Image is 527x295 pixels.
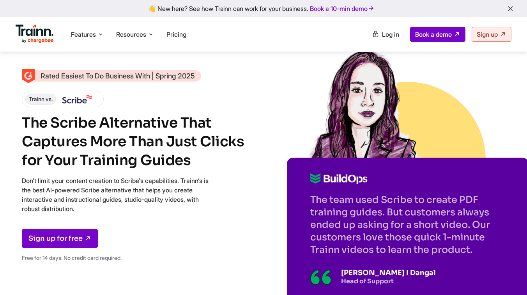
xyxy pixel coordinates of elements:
img: Trainn Logo [16,25,54,43]
img: Illustration of a quotation mark [310,269,332,285]
img: Skilljar Alternative - Trainn | High Performer - Customer Education Category [22,69,35,83]
a: Rated Easiest To Do Business With | Spring 2025 [22,70,201,82]
img: Buildops logo [310,173,368,184]
p: Don't limit your content creation to Scribe's capabilities. Trainn’s is the best AI-powered Scrib... [22,176,209,213]
span: Trainn vs. [25,94,56,105]
a: Book a 10-min demo [308,3,376,14]
p: Head of Support [341,277,436,285]
a: Log in [367,27,404,41]
p: Free for 14 days. No credit card required. [22,253,209,263]
span: Book a demo [415,30,452,38]
span: Features [71,30,96,39]
span: Resources [116,30,146,39]
a: Book a demo [410,27,465,42]
h1: The Scribe Alternative That Captures More Than Just Clicks for Your Training Guides [22,114,248,170]
div: 👋 New here? See how Trainn can work for your business. [5,5,522,12]
a: Sign up [472,27,511,42]
img: Scribe logo [62,95,92,103]
p: The team used Scribe to create PDF training guides. But customers always ended up asking for a sh... [310,194,505,256]
img: Sketch of Sabina Rana from Buildops | Scribe Alternative [308,47,421,160]
a: Sign up for free [22,229,98,248]
span: Sign up [477,30,498,38]
a: Pricing [166,30,186,38]
p: [PERSON_NAME] I Dangal [341,268,436,277]
span: Log in [382,30,399,38]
